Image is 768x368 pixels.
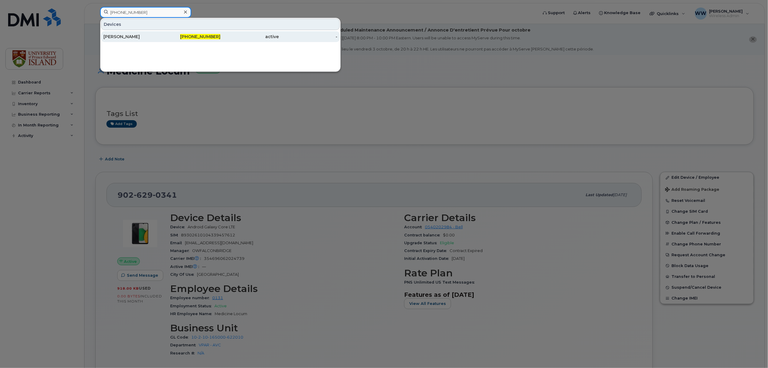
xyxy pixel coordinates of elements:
[180,34,220,39] span: [PHONE_NUMBER]
[279,34,338,40] div: -
[101,19,340,30] div: Devices
[101,31,340,42] a: [PERSON_NAME][PHONE_NUMBER]active-
[220,34,279,40] div: active
[103,34,162,40] div: [PERSON_NAME]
